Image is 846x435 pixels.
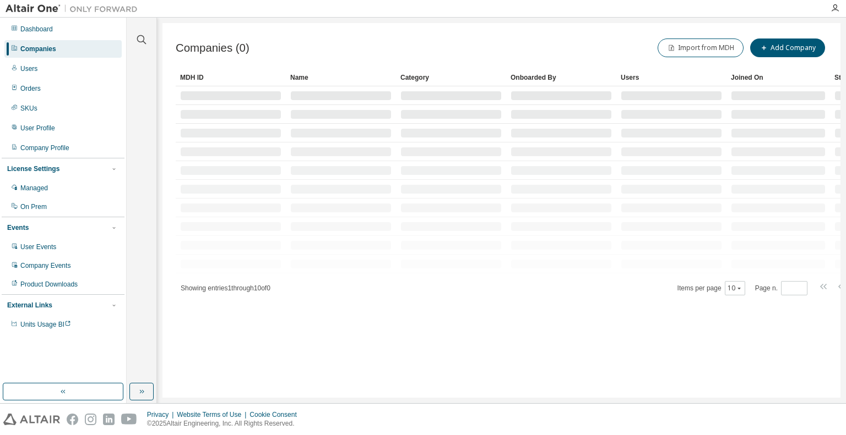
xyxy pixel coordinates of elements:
div: Companies [20,45,56,53]
div: Users [621,69,722,86]
div: License Settings [7,164,59,173]
img: facebook.svg [67,414,78,425]
img: linkedin.svg [103,414,115,425]
div: User Events [20,243,56,251]
button: Import from MDH [658,38,744,57]
div: On Prem [20,202,47,211]
div: Dashboard [20,25,53,34]
div: Users [20,64,37,73]
div: Events [7,223,29,232]
span: Companies (0) [176,42,250,54]
span: Units Usage BI [20,321,71,328]
span: Page n. [755,281,807,295]
div: Product Downloads [20,280,78,289]
div: Onboarded By [511,69,612,86]
div: Name [290,69,392,86]
div: Orders [20,84,41,93]
div: Managed [20,184,48,192]
div: Company Events [20,261,70,270]
div: User Profile [20,124,55,133]
button: 10 [728,284,742,293]
div: External Links [7,301,52,310]
div: Joined On [731,69,826,86]
div: SKUs [20,104,37,113]
div: Category [400,69,502,86]
span: Showing entries 1 through 10 of 0 [181,284,270,292]
p: © 2025 Altair Engineering, Inc. All Rights Reserved. [147,419,303,428]
img: instagram.svg [85,414,96,425]
div: Website Terms of Use [177,410,250,419]
button: Add Company [750,38,825,57]
div: Privacy [147,410,177,419]
div: MDH ID [180,69,281,86]
div: Cookie Consent [250,410,303,419]
img: youtube.svg [121,414,137,425]
span: Items per page [677,281,745,295]
div: Company Profile [20,144,69,152]
img: Altair One [6,3,143,14]
img: altair_logo.svg [3,414,60,425]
